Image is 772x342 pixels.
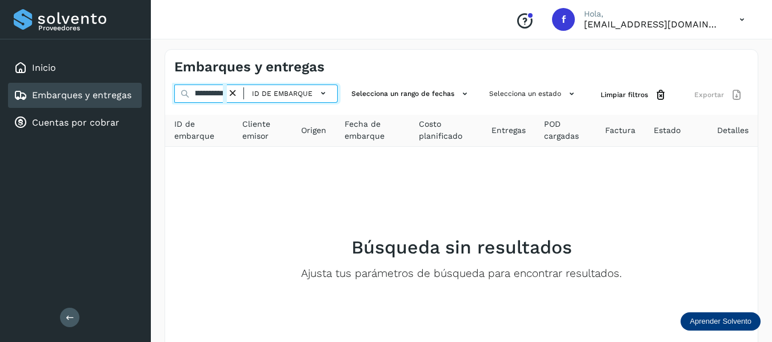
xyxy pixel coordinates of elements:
span: Limpiar filtros [601,90,648,100]
span: ID de embarque [174,118,224,142]
span: Costo planificado [419,118,473,142]
div: Embarques y entregas [8,83,142,108]
span: Fecha de embarque [345,118,401,142]
div: Inicio [8,55,142,81]
p: Hola, [584,9,721,19]
div: Cuentas por cobrar [8,110,142,135]
span: Entregas [491,124,526,136]
a: Embarques y entregas [32,90,131,100]
button: Selecciona un estado [485,85,582,103]
button: Exportar [685,85,752,106]
button: Selecciona un rango de fechas [347,85,475,103]
p: Ajusta tus parámetros de búsqueda para encontrar resultados. [301,267,622,280]
p: finanzastransportesperez@gmail.com [584,19,721,30]
span: Origen [301,124,326,136]
span: ID de embarque [252,88,313,99]
h4: Embarques y entregas [174,59,325,75]
span: Estado [654,124,681,136]
div: Aprender Solvento [681,312,761,331]
a: Cuentas por cobrar [32,117,119,128]
p: Proveedores [38,24,137,32]
span: Cliente emisor [242,118,282,142]
span: Exportar [694,90,724,100]
span: Detalles [717,124,749,136]
button: Limpiar filtros [591,85,676,106]
span: Factura [605,124,635,136]
a: Inicio [32,62,56,73]
span: POD cargadas [544,118,587,142]
h2: Búsqueda sin resultados [351,236,572,258]
button: ID de embarque [249,85,333,102]
p: Aprender Solvento [690,317,751,326]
